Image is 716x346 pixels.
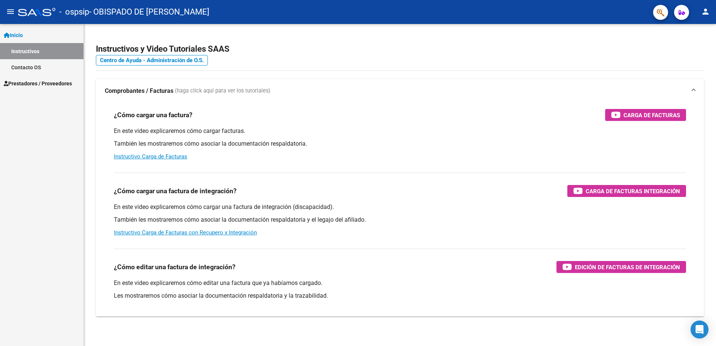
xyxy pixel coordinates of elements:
h3: ¿Cómo editar una factura de integración? [114,262,236,272]
strong: Comprobantes / Facturas [105,87,173,95]
h3: ¿Cómo cargar una factura? [114,110,192,120]
h3: ¿Cómo cargar una factura de integración? [114,186,237,196]
mat-icon: menu [6,7,15,16]
span: - ospsip [59,4,89,20]
p: Les mostraremos cómo asociar la documentación respaldatoria y la trazabilidad. [114,292,686,300]
span: - OBISPADO DE [PERSON_NAME] [89,4,209,20]
a: Centro de Ayuda - Administración de O.S. [96,55,208,66]
h2: Instructivos y Video Tutoriales SAAS [96,42,704,56]
p: También les mostraremos cómo asociar la documentación respaldatoria y el legajo del afiliado. [114,216,686,224]
p: En este video explicaremos cómo cargar una factura de integración (discapacidad). [114,203,686,211]
div: Comprobantes / Facturas (haga click aquí para ver los tutoriales) [96,103,704,316]
span: Prestadores / Proveedores [4,79,72,88]
span: Edición de Facturas de integración [575,262,680,272]
a: Instructivo Carga de Facturas [114,153,187,160]
span: Carga de Facturas [624,110,680,120]
p: En este video explicaremos cómo cargar facturas. [114,127,686,135]
a: Instructivo Carga de Facturas con Recupero x Integración [114,229,257,236]
span: Carga de Facturas Integración [586,186,680,196]
div: Open Intercom Messenger [691,321,709,339]
button: Carga de Facturas Integración [567,185,686,197]
p: En este video explicaremos cómo editar una factura que ya habíamos cargado. [114,279,686,287]
button: Carga de Facturas [605,109,686,121]
span: (haga click aquí para ver los tutoriales) [175,87,270,95]
button: Edición de Facturas de integración [556,261,686,273]
p: También les mostraremos cómo asociar la documentación respaldatoria. [114,140,686,148]
mat-icon: person [701,7,710,16]
mat-expansion-panel-header: Comprobantes / Facturas (haga click aquí para ver los tutoriales) [96,79,704,103]
span: Inicio [4,31,23,39]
